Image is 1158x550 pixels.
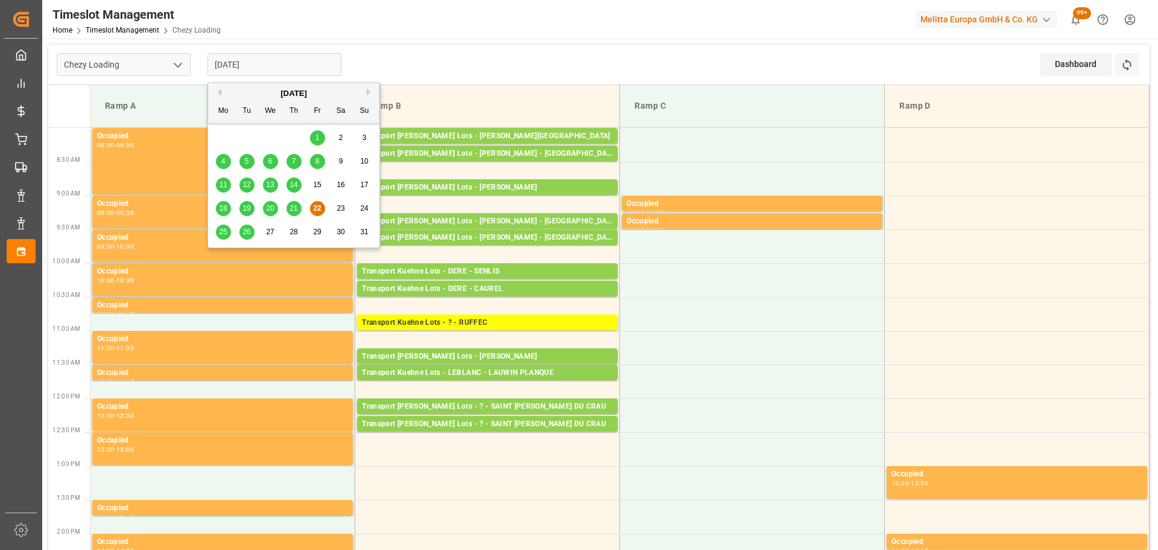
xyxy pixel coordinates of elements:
div: Transport [PERSON_NAME] Lots - [PERSON_NAME][GEOGRAPHIC_DATA] [362,130,613,142]
div: Pallets: ,TU: 482,City: [GEOGRAPHIC_DATA],Arrival: [DATE] 00:00:00 [362,278,613,288]
div: Tu [239,104,255,119]
div: Choose Thursday, August 14th, 2025 [286,177,302,193]
div: Dashboard [1040,53,1112,75]
div: - [115,345,116,351]
div: Transport [PERSON_NAME] Lots - [PERSON_NAME] [362,351,613,363]
div: Transport Kuehne Lots - ? - RUFFEC [362,317,613,329]
div: Choose Monday, August 18th, 2025 [216,201,231,216]
span: 17 [360,181,368,189]
div: Timeslot Management [52,5,221,24]
div: Occupied [97,367,348,379]
span: 8 [315,157,320,165]
div: Pallets: 5,TU: 40,City: [GEOGRAPHIC_DATA],Arrival: [DATE] 00:00:00 [362,295,613,305]
div: Choose Wednesday, August 6th, 2025 [263,154,278,169]
span: 22 [313,204,321,213]
span: 11 [219,181,227,189]
span: 2:00 PM [57,528,80,535]
div: - [115,379,116,385]
div: Choose Monday, August 4th, 2025 [216,154,231,169]
span: 21 [289,204,297,213]
span: 15 [313,181,321,189]
div: - [115,210,116,216]
button: Melitta Europa GmbH & Co. KG [916,8,1062,31]
div: Melitta Europa GmbH & Co. KG [916,11,1057,28]
span: 4 [221,157,226,165]
span: 19 [242,204,250,213]
div: 09:30 [646,228,663,233]
div: Occupied [97,299,348,312]
span: 10:30 AM [52,292,80,298]
span: 11:00 AM [52,325,80,332]
span: 27 [266,228,274,236]
a: Home [52,26,72,34]
span: 24 [360,204,368,213]
div: 09:00 [116,142,134,148]
div: 13:00 [891,481,909,486]
div: - [115,514,116,520]
div: Ramp A [100,95,345,117]
div: Occupied [97,198,348,210]
span: 8:30 AM [57,156,80,163]
div: Choose Saturday, August 30th, 2025 [334,225,349,240]
input: Type to search/select [57,53,191,76]
span: 3 [362,133,367,142]
div: Occupied [97,536,348,548]
div: - [644,210,646,216]
div: Occupied [97,401,348,413]
div: - [115,278,116,283]
div: - [115,244,116,249]
a: Timeslot Management [86,26,159,34]
div: Choose Friday, August 22nd, 2025 [310,201,325,216]
div: Pallets: 2,TU: 1039,City: RUFFEC,Arrival: [DATE] 00:00:00 [362,329,613,339]
div: Pallets: 18,TU: 772,City: CARQUEFOU,Arrival: [DATE] 00:00:00 [362,194,613,204]
div: Th [286,104,302,119]
div: Transport [PERSON_NAME] Lots - [PERSON_NAME] - [GEOGRAPHIC_DATA] SUR [GEOGRAPHIC_DATA] [362,148,613,160]
span: 9 [339,157,343,165]
div: Pallets: 4,TU: 128,City: [GEOGRAPHIC_DATA],Arrival: [DATE] 00:00:00 [362,363,613,373]
div: - [115,142,116,148]
div: Choose Saturday, August 16th, 2025 [334,177,349,193]
div: Choose Sunday, August 17th, 2025 [357,177,372,193]
div: Transport Kuehne Lots - LEBLANC - LAUWIN PLANQUE [362,367,613,379]
input: DD-MM-YYYY [207,53,341,76]
span: 30 [337,228,344,236]
span: 1:30 PM [57,494,80,501]
span: 25 [219,228,227,236]
span: 20 [266,204,274,213]
div: 10:45 [116,312,134,317]
div: 10:00 [116,244,134,249]
div: Fr [310,104,325,119]
div: 10:00 [97,278,115,283]
span: 6 [268,157,273,165]
button: show 100 new notifications [1062,6,1089,33]
div: Choose Monday, August 11th, 2025 [216,177,231,193]
span: 12:30 PM [52,427,80,433]
div: 13:45 [116,514,134,520]
span: 9:00 AM [57,190,80,197]
div: Choose Friday, August 29th, 2025 [310,225,325,240]
div: Choose Thursday, August 7th, 2025 [286,154,302,169]
div: 11:45 [116,379,134,385]
div: 11:00 [97,345,115,351]
div: Occupied [891,536,1142,548]
div: Pallets: 1,TU: 5,City: [GEOGRAPHIC_DATA],Arrival: [DATE] 00:00:00 [362,160,613,170]
button: Help Center [1089,6,1116,33]
div: Choose Friday, August 8th, 2025 [310,154,325,169]
div: Sa [334,104,349,119]
div: 08:00 [97,142,115,148]
div: 09:30 [97,244,115,249]
div: Choose Tuesday, August 26th, 2025 [239,225,255,240]
div: 10:30 [97,312,115,317]
div: Choose Tuesday, August 19th, 2025 [239,201,255,216]
span: 1 [315,133,320,142]
div: 11:30 [116,345,134,351]
div: Choose Saturday, August 9th, 2025 [334,154,349,169]
div: Occupied [97,232,348,244]
span: 31 [360,228,368,236]
div: Pallets: ,TU: 120,City: [GEOGRAPHIC_DATA][PERSON_NAME],Arrival: [DATE] 00:00:00 [362,228,613,238]
div: Transport [PERSON_NAME] Lots - [PERSON_NAME] - [GEOGRAPHIC_DATA][PERSON_NAME] [362,216,613,228]
div: - [115,312,116,317]
div: Ramp B [365,95,610,117]
div: Choose Wednesday, August 20th, 2025 [263,201,278,216]
div: 13:30 [97,514,115,520]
